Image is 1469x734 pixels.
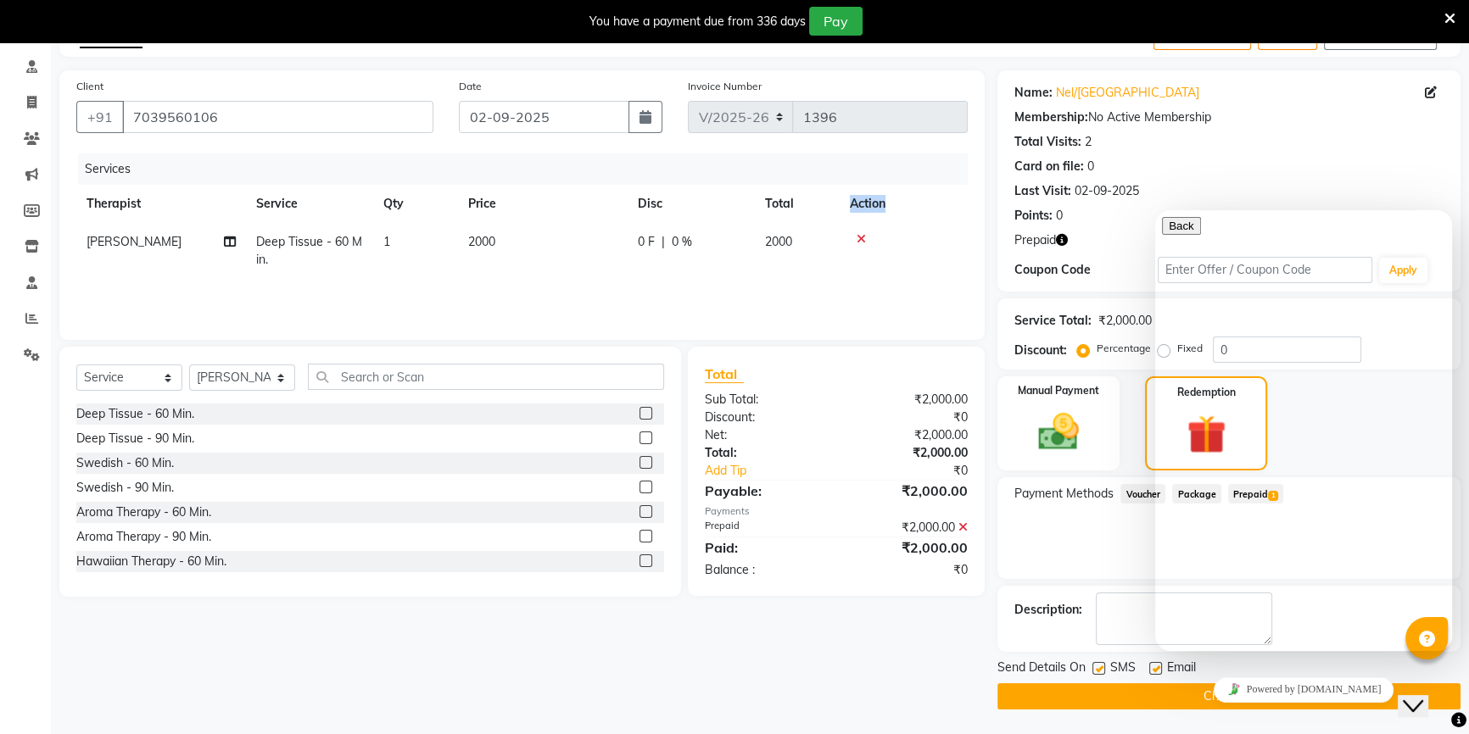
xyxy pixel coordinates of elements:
span: Deep Tissue - 60 Min. [256,234,362,267]
div: Discount: [1014,342,1067,359]
div: Payable: [692,481,836,501]
span: 2000 [468,234,495,249]
span: Voucher [1120,484,1165,503]
div: Last Visit: [1014,182,1071,200]
div: Discount: [692,409,836,426]
div: Swedish - 90 Min. [76,479,174,497]
th: Price [458,185,628,223]
a: Add Tip [692,462,861,480]
button: +91 [76,101,124,133]
div: Deep Tissue - 90 Min. [76,430,194,448]
span: Total [705,365,744,383]
div: ₹2,000.00 [836,444,980,462]
div: 02-09-2025 [1075,182,1139,200]
div: 0 [1087,158,1094,175]
span: | [662,233,665,251]
div: Membership: [1014,108,1088,126]
input: Search or Scan [308,364,664,390]
span: Email [1167,659,1196,680]
span: [PERSON_NAME] [87,234,182,249]
span: Send Details On [997,659,1086,680]
div: Swedish - 60 Min. [76,454,174,472]
div: ₹2,000.00 [836,537,980,558]
div: You have a payment due from 336 days [589,13,806,31]
input: Search by Name/Mobile/Email/Code [122,101,433,133]
div: ₹2,000.00 [836,426,980,444]
label: Percentage [1097,341,1151,356]
iframe: chat widget [1155,670,1452,709]
div: Services [78,153,980,185]
iframe: chat widget [1155,210,1452,651]
th: Disc [628,185,755,223]
div: ₹2,000.00 [836,481,980,501]
a: Nel/[GEOGRAPHIC_DATA] [1056,84,1199,102]
div: ₹2,000.00 [836,391,980,409]
div: ₹0 [836,409,980,426]
div: Service Total: [1014,312,1092,330]
th: Qty [373,185,458,223]
th: Total [755,185,840,223]
th: Action [840,185,968,223]
div: ₹2,000.00 [1098,312,1152,330]
div: Prepaid [692,519,836,537]
div: 0 [1056,207,1063,225]
span: 0 % [672,233,692,251]
div: Coupon Code [1014,261,1158,279]
div: Name: [1014,84,1053,102]
label: Manual Payment [1018,383,1099,398]
div: Points: [1014,207,1053,225]
div: Total Visits: [1014,133,1081,151]
div: No Active Membership [1014,108,1444,126]
div: Sub Total: [692,391,836,409]
span: Payment Methods [1014,485,1114,503]
div: Balance : [692,561,836,579]
span: SMS [1110,659,1136,680]
div: Net: [692,426,836,444]
div: Paid: [692,537,836,558]
div: Aroma Therapy - 60 Min. [76,503,211,521]
label: Client [76,79,103,94]
div: ₹0 [836,561,980,579]
div: Total: [692,444,836,462]
label: Date [459,79,482,94]
button: Pay [809,7,863,36]
div: 2 [1085,133,1092,151]
span: 2000 [765,234,792,249]
div: Aroma Therapy - 90 Min. [76,528,211,546]
span: 0 F [638,233,655,251]
div: ₹0 [860,462,980,480]
th: Therapist [76,185,246,223]
div: Hawaiian Therapy - 60 Min. [76,553,226,570]
span: 1 [383,234,390,249]
th: Service [246,185,373,223]
span: Prepaid [1014,231,1056,249]
img: _cash.svg [1025,409,1092,455]
div: Card on file: [1014,158,1084,175]
div: Payments [705,504,969,519]
div: Description: [1014,601,1082,619]
button: Checkout [997,683,1461,709]
div: Deep Tissue - 60 Min. [76,405,194,423]
label: Invoice Number [688,79,762,94]
div: ₹2,000.00 [836,519,980,537]
iframe: chat widget [1398,666,1452,717]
